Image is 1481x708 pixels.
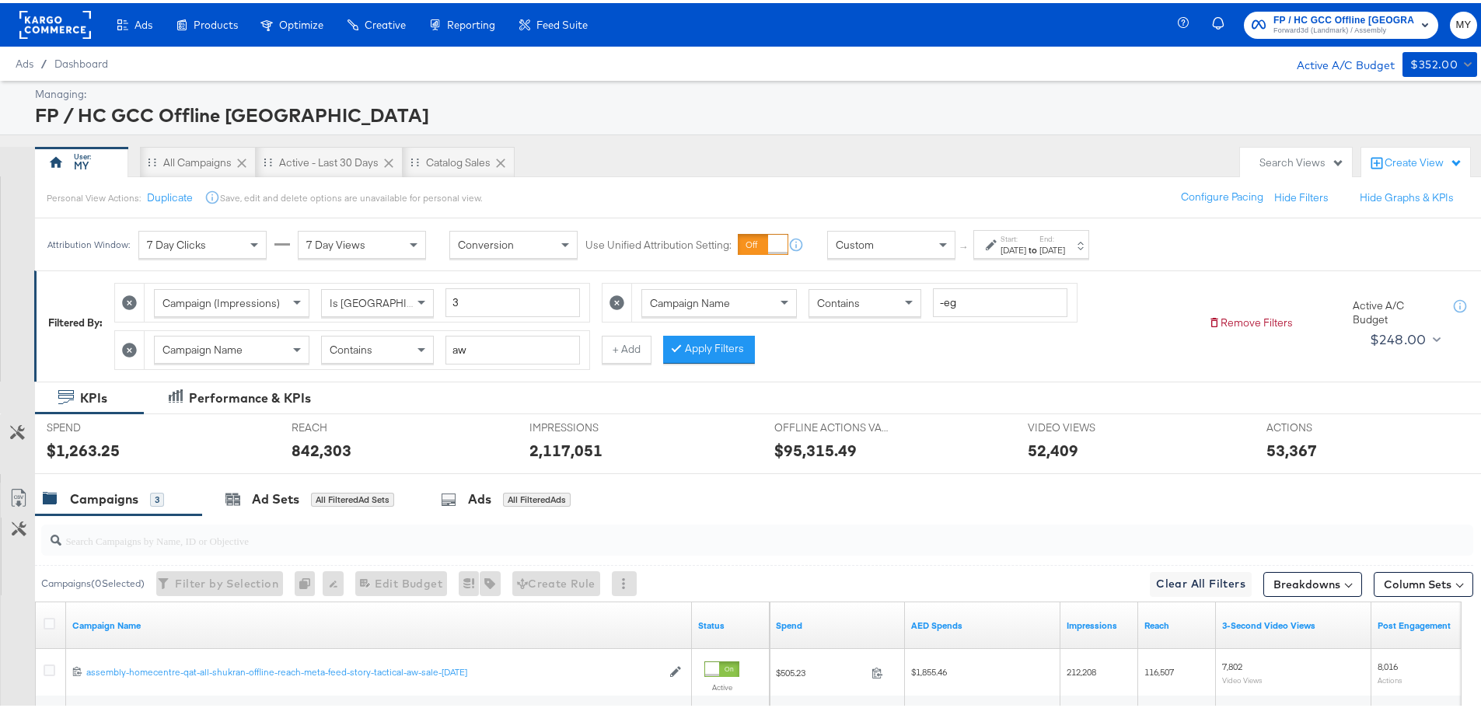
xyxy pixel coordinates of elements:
[47,189,141,201] div: Personal View Actions:
[54,54,108,67] a: Dashboard
[279,16,323,28] span: Optimize
[911,663,947,675] span: $1,855.46
[1144,616,1210,629] a: The number of people your ad was served to.
[330,293,449,307] span: Is [GEOGRAPHIC_DATA]
[194,16,238,28] span: Products
[1378,657,1398,669] span: 8,016
[61,516,1342,546] input: Search Campaigns by Name, ID or Objective
[1280,49,1395,72] div: Active A/C Budget
[162,293,280,307] span: Campaign (Impressions)
[410,155,419,163] div: Drag to reorder tab
[147,235,206,249] span: 7 Day Clicks
[86,663,662,676] a: assembly-homecentre-qat-all-shukran-offline-reach-meta-feed-story-tactical-aw-sale-[DATE]
[150,490,164,504] div: 3
[426,152,491,167] div: Catalog Sales
[776,664,865,675] span: $505.23
[447,16,495,28] span: Reporting
[33,54,54,67] span: /
[1370,325,1427,348] div: $248.00
[776,616,899,629] a: The total amount spent to date.
[1222,616,1365,629] a: The number of times your video was viewed for 3 seconds or more.
[70,487,138,505] div: Campaigns
[163,152,232,167] div: All Campaigns
[189,386,311,404] div: Performance & KPIs
[47,436,120,459] div: $1,263.25
[529,436,603,459] div: 2,117,051
[1274,187,1329,202] button: Hide Filters
[86,663,662,675] div: assembly-homecentre-qat-all-shukran-offline-reach-meta-feed-story-tactical-aw-sale-[DATE]
[47,417,163,432] span: SPEND
[162,340,243,354] span: Campaign Name
[1028,417,1144,432] span: VIDEO VIEWS
[1353,295,1438,324] div: Active A/C Budget
[1222,657,1242,669] span: 7,802
[41,574,145,588] div: Campaigns ( 0 Selected)
[292,417,408,432] span: REACH
[47,236,131,247] div: Attribution Window:
[585,235,732,249] label: Use Unified Attribution Setting:
[306,235,365,249] span: 7 Day Views
[503,490,571,504] div: All Filtered Ads
[48,312,103,327] div: Filtered By:
[1374,569,1473,594] button: Column Sets
[911,616,1054,629] a: 3.6725
[1266,436,1317,459] div: 53,367
[1378,672,1402,682] sub: Actions
[1028,436,1078,459] div: 52,409
[1026,241,1039,253] strong: to
[704,679,739,689] label: Active
[1170,180,1274,208] button: Configure Pacing
[468,487,491,505] div: Ads
[1144,663,1174,675] span: 116,507
[1156,571,1245,591] span: Clear All Filters
[1364,324,1444,349] button: $248.00
[148,155,156,163] div: Drag to reorder tab
[1385,152,1462,168] div: Create View
[933,285,1067,314] input: Enter a search term
[134,16,152,28] span: Ads
[220,189,482,201] div: Save, edit and delete options are unavailable for personal view.
[445,333,580,361] input: Enter a search term
[1001,231,1026,241] label: Start:
[1450,9,1477,36] button: MY
[311,490,394,504] div: All Filtered Ad Sets
[1067,663,1096,675] span: 212,208
[529,417,646,432] span: IMPRESSIONS
[35,84,1473,99] div: Managing:
[536,16,588,28] span: Feed Suite
[774,436,857,459] div: $95,315.49
[957,242,972,247] span: ↑
[35,99,1473,125] div: FP / HC GCC Offline [GEOGRAPHIC_DATA]
[1360,187,1454,202] button: Hide Graphs & KPIs
[80,386,107,404] div: KPIs
[1208,312,1293,327] button: Remove Filters
[252,487,299,505] div: Ad Sets
[458,235,514,249] span: Conversion
[330,340,372,354] span: Contains
[774,417,891,432] span: OFFLINE ACTIONS VALUE
[1266,417,1383,432] span: ACTIONS
[1259,152,1344,167] div: Search Views
[445,285,580,314] input: Enter a number
[1039,231,1065,241] label: End:
[698,616,763,629] a: Shows the current state of your Ad Campaign.
[602,333,651,361] button: + Add
[74,155,89,170] div: MY
[1244,9,1438,36] button: FP / HC GCC Offline [GEOGRAPHIC_DATA]Forward3d (Landmark) / Assembly
[1001,241,1026,253] div: [DATE]
[1410,52,1458,71] div: $352.00
[1150,569,1252,594] button: Clear All Filters
[72,616,686,629] a: Your campaign name.
[663,333,755,361] button: Apply Filters
[1067,616,1132,629] a: The number of times your ad was served. On mobile apps an ad is counted as served the first time ...
[817,293,860,307] span: Contains
[1456,13,1471,31] span: MY
[1402,49,1477,74] button: $352.00
[1273,9,1415,26] span: FP / HC GCC Offline [GEOGRAPHIC_DATA]
[295,568,323,593] div: 0
[16,54,33,67] span: Ads
[264,155,272,163] div: Drag to reorder tab
[1222,672,1263,682] sub: Video Views
[836,235,874,249] span: Custom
